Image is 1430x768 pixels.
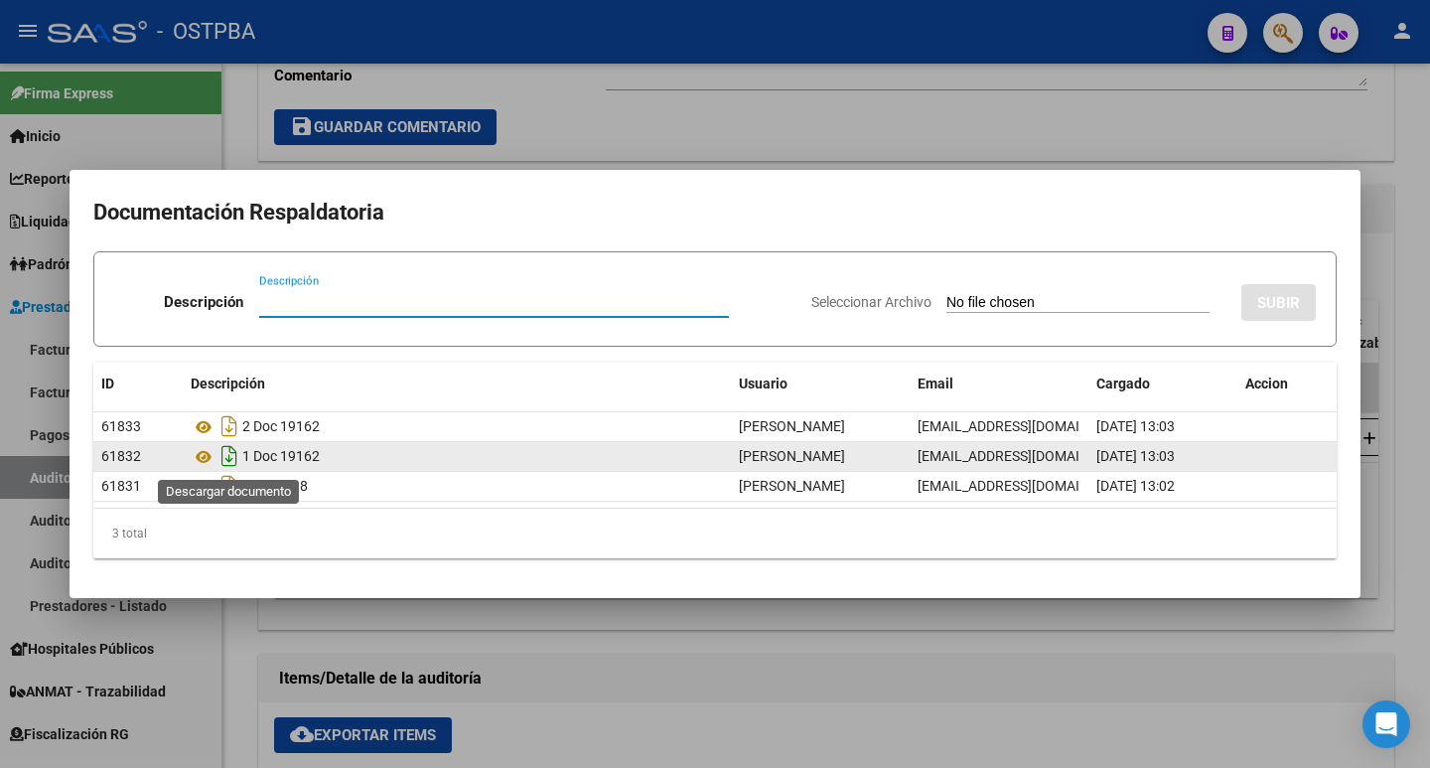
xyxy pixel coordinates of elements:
span: 61832 [101,448,141,464]
datatable-header-cell: Email [910,363,1088,405]
div: 2 Doc 19162 [191,410,723,442]
i: Descargar documento [216,410,242,442]
span: [DATE] 13:03 [1096,448,1175,464]
button: SUBIR [1241,284,1316,321]
span: [EMAIL_ADDRESS][DOMAIN_NAME] [918,478,1138,494]
span: Cargado [1096,376,1150,391]
datatable-header-cell: Usuario [731,363,910,405]
span: SUBIR [1257,294,1300,312]
datatable-header-cell: Accion [1237,363,1337,405]
span: [PERSON_NAME] [739,448,845,464]
span: [DATE] 13:03 [1096,418,1175,434]
datatable-header-cell: Cargado [1088,363,1237,405]
i: Descargar documento [216,470,242,502]
span: Usuario [739,376,787,391]
span: Seleccionar Archivo [811,294,931,310]
span: 61831 [101,478,141,494]
div: Hr 126698 [191,470,723,502]
span: Descripción [191,376,265,391]
span: 61833 [101,418,141,434]
h2: Documentación Respaldatoria [93,194,1337,231]
i: Descargar documento [216,440,242,472]
span: [EMAIL_ADDRESS][DOMAIN_NAME] [918,418,1138,434]
span: ID [101,376,114,391]
div: Open Intercom Messenger [1362,700,1410,748]
datatable-header-cell: ID [93,363,183,405]
span: [PERSON_NAME] [739,478,845,494]
p: Descripción [164,291,243,314]
datatable-header-cell: Descripción [183,363,731,405]
span: Email [918,376,953,391]
span: [DATE] 13:02 [1096,478,1175,494]
div: 3 total [93,509,1337,558]
span: [EMAIL_ADDRESS][DOMAIN_NAME] [918,448,1138,464]
span: Accion [1245,376,1288,391]
span: [PERSON_NAME] [739,418,845,434]
div: 1 Doc 19162 [191,440,723,472]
